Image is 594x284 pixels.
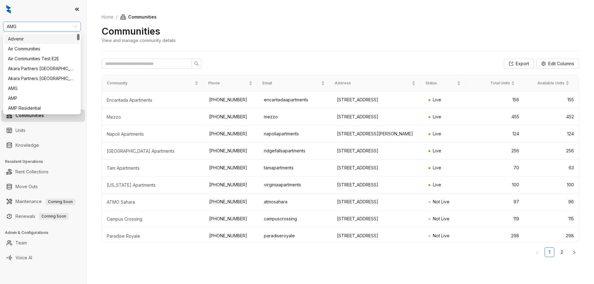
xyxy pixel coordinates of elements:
a: Communities [15,109,44,122]
td: [STREET_ADDRESS] [332,227,423,244]
span: Available Units [525,80,564,86]
li: 2 [557,247,567,257]
td: [PHONE_NUMBER] [204,91,259,108]
td: 70 [469,159,524,176]
button: Edit Columns [536,59,579,69]
td: [PHONE_NUMBER] [204,142,259,159]
a: RenewalsComing Soon [15,210,69,223]
button: right [569,247,579,257]
span: AMG [7,22,77,31]
a: Home [100,14,115,20]
span: Live [433,114,441,119]
td: [STREET_ADDRESS] [332,108,423,125]
h3: Admin & Configurations [5,230,86,235]
li: 1 [544,247,554,257]
td: mezzo [259,108,332,125]
td: [PHONE_NUMBER] [204,210,259,227]
td: tamapartments [259,159,332,176]
li: Move Outs [1,180,85,193]
td: [STREET_ADDRESS] [332,142,423,159]
a: Leasing [15,68,31,80]
a: Team [15,237,27,249]
td: 63 [524,159,579,176]
td: [STREET_ADDRESS] [332,193,423,210]
div: Mezzo [107,114,199,120]
li: Previous Page [532,247,542,257]
span: Export [516,60,529,67]
td: [STREET_ADDRESS] [332,159,423,176]
th: Email [257,75,330,91]
td: 155 [524,91,579,108]
td: [STREET_ADDRESS] [332,91,423,108]
div: Tam Apartments [107,165,199,171]
span: right [572,251,576,254]
h3: Analytics [5,61,86,67]
td: 100 [524,176,579,193]
td: encantadaapartments [259,91,332,108]
th: Address [330,75,420,91]
td: campuscrossing [259,210,332,227]
a: 1 [545,248,554,257]
span: Not Live [433,233,450,238]
td: 256 [469,142,524,159]
td: napoliapartments [259,125,332,142]
span: Live [433,148,441,153]
span: Address [335,80,411,86]
a: Collections [15,83,38,95]
td: 298 [524,227,579,244]
td: [PHONE_NUMBER] [204,227,259,244]
a: Units [15,124,25,137]
li: Team [1,237,85,249]
img: logo [6,5,11,14]
li: Collections [1,83,85,95]
td: 455 [469,108,524,125]
td: 100 [469,176,524,193]
td: atmosahara [259,193,332,210]
span: Live [433,182,441,187]
th: Phone [203,75,258,91]
td: [PHONE_NUMBER] [204,193,259,210]
button: Export [504,59,534,69]
li: / [116,14,118,20]
th: Status [420,75,466,91]
div: View and manage community details [101,37,176,44]
span: left [535,251,539,254]
td: virginiaapartments [259,176,332,193]
span: Total Units [471,80,510,86]
td: 97 [469,193,524,210]
div: Napoli Apartments [107,131,199,137]
a: Leads [15,41,28,54]
span: Not Live [433,199,450,204]
h3: Resident Operations [5,159,86,164]
div: ATMO Sahara [107,199,199,205]
a: Rent Collections [15,166,49,178]
a: Move Outs [15,180,38,193]
li: Next Page [569,247,579,257]
h3: Data Management [5,103,86,108]
span: Phone [208,80,248,86]
div: Encantada Apartments [107,97,199,103]
h3: Leasing [5,35,86,40]
span: Live [433,131,441,136]
li: Leads [1,41,85,54]
th: Total Units [466,75,520,91]
span: Communities [120,14,157,20]
td: paradiseroyale [259,227,332,244]
td: [STREET_ADDRESS][PERSON_NAME] [332,125,423,142]
a: 2 [557,248,566,257]
span: setting [541,61,546,66]
td: [PHONE_NUMBER] [204,125,259,142]
td: [PHONE_NUMBER] [204,176,259,193]
li: Maintenance [1,195,85,208]
td: [PHONE_NUMBER] [204,108,259,125]
td: [STREET_ADDRESS] [332,176,423,193]
a: Knowledge [15,139,39,151]
td: 124 [469,125,524,142]
span: Live [433,97,441,102]
li: Voice AI [1,252,85,264]
span: search [194,61,199,66]
td: 156 [469,91,524,108]
th: Community [102,75,203,91]
td: ridgefallsapartments [259,142,332,159]
span: Coming Soon [45,198,75,205]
